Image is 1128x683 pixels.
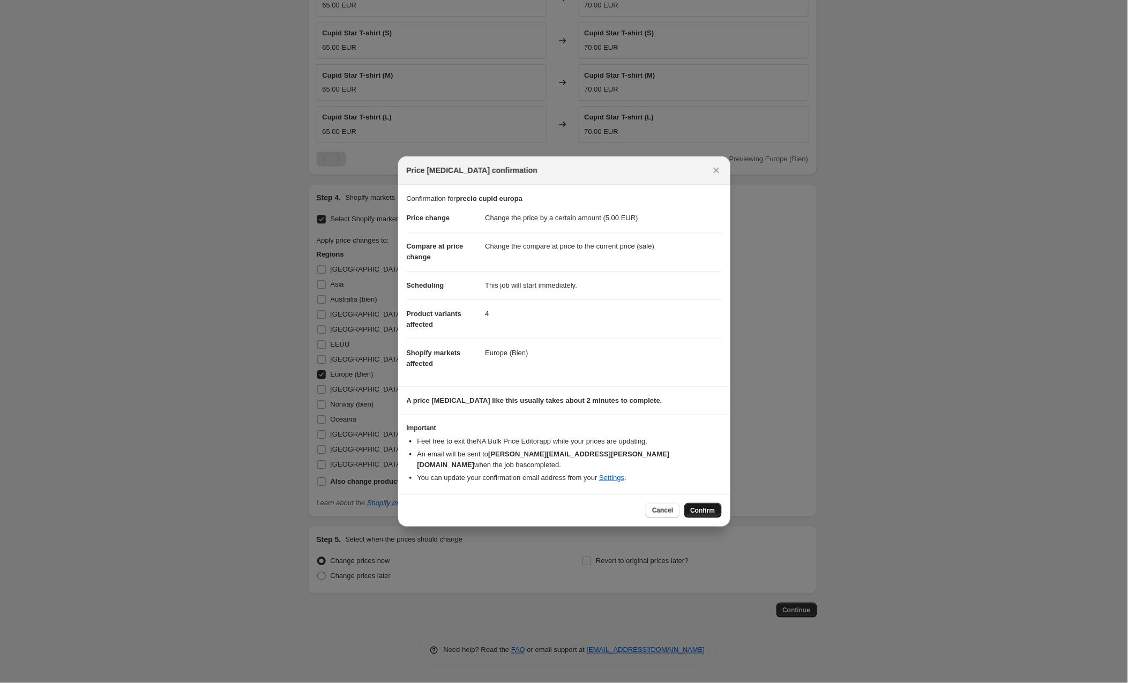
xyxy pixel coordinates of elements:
[417,450,670,469] b: [PERSON_NAME][EMAIL_ADDRESS][PERSON_NAME][DOMAIN_NAME]
[485,232,722,260] dd: Change the compare at price to the current price (sale)
[407,242,464,261] span: Compare at price change
[485,339,722,367] dd: Europe (Bien)
[684,503,722,518] button: Confirm
[485,271,722,299] dd: This job will start immediately.
[417,436,722,447] li: Feel free to exit the NA Bulk Price Editor app while your prices are updating.
[407,349,461,367] span: Shopify markets affected
[709,163,724,178] button: Close
[646,503,679,518] button: Cancel
[417,472,722,483] li: You can update your confirmation email address from your .
[691,506,715,515] span: Confirm
[456,194,522,202] b: precio cupid europa
[407,165,538,176] span: Price [MEDICAL_DATA] confirmation
[652,506,673,515] span: Cancel
[599,474,624,482] a: Settings
[407,396,662,404] b: A price [MEDICAL_DATA] like this usually takes about 2 minutes to complete.
[407,310,462,328] span: Product variants affected
[407,214,450,222] span: Price change
[485,204,722,232] dd: Change the price by a certain amount (5.00 EUR)
[407,193,722,204] p: Confirmation for
[485,299,722,328] dd: 4
[407,281,444,289] span: Scheduling
[407,424,722,432] h3: Important
[417,449,722,470] li: An email will be sent to when the job has completed .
